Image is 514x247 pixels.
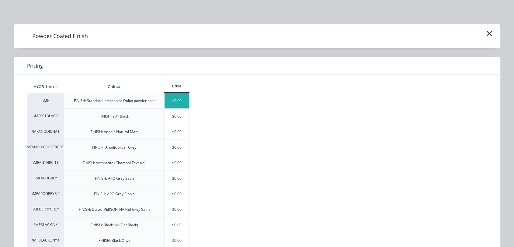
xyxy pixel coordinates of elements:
div: \MFBLACKINK [27,217,64,233]
div: $0.00 [165,93,189,108]
div: \MFANODICNAT [27,124,64,139]
div: FINISH: Standard Interpon or Dulux powder coat [74,98,155,104]
div: $0.00 [165,202,189,217]
div: $0.00 [165,140,189,155]
div: FINISH: APO Grey Satin [95,176,134,181]
div: FINISH: 901 Black [99,114,129,119]
div: \MF [27,93,64,108]
div: \MF901BLACK [27,108,64,124]
div: Base [164,83,189,89]
div: FINISH: APO Grey Ripple [94,191,135,197]
div: FINISH: Anthracite (Charcoal Texture) [83,160,146,166]
div: MYOB Item # [27,81,64,93]
div: $0.00 [165,171,189,186]
div: FINISH: Anodic Silver Grey [92,145,136,150]
div: $0.00 [165,217,189,233]
span: Pricing [27,62,43,69]
div: Colour [103,79,126,94]
div: \MFAPOGREYRIP [27,186,64,202]
div: $0.00 [165,155,189,171]
div: FINISH: Anodic Natural Matt [91,129,138,135]
div: FINISH: Dulux [PERSON_NAME] Grey Satin [79,207,150,212]
div: \MFAPOGREY [27,171,64,186]
div: \MFANODICSILVERGREY [27,139,64,155]
div: \MFANTHRCITE [27,155,64,171]
h4: Powder Coated Finish [23,30,97,42]
div: $0.00 [165,186,189,202]
div: $0.00 [165,109,189,124]
div: FINISH: Black Ink (Flat Black) [91,222,138,228]
div: FINISH: Black Onyx [99,238,130,243]
div: $0.00 [165,124,189,139]
div: \MFBERRYGREY [27,202,64,217]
